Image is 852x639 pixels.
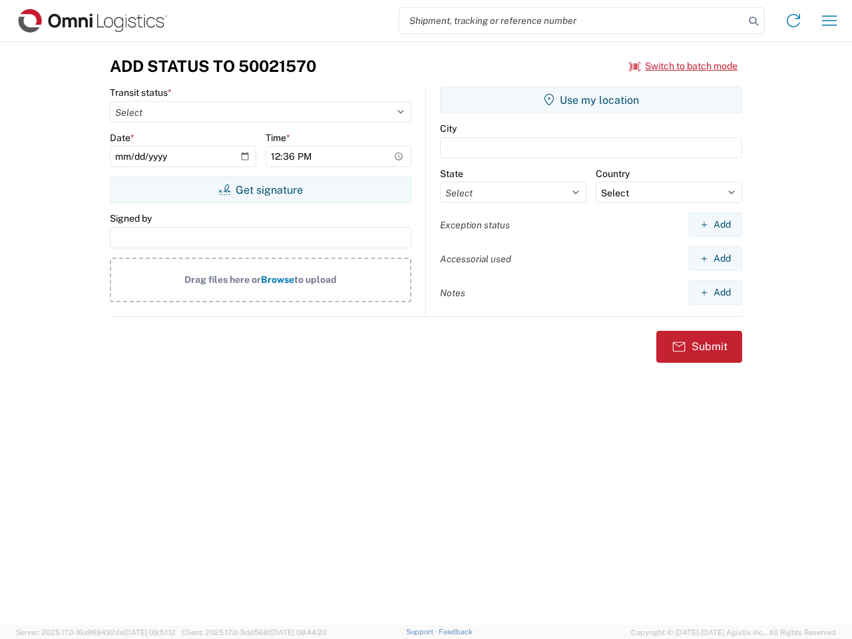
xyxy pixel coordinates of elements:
[440,219,510,231] label: Exception status
[596,168,630,180] label: Country
[440,287,465,299] label: Notes
[440,253,511,265] label: Accessorial used
[184,274,261,285] span: Drag files here or
[629,55,738,77] button: Switch to batch mode
[266,132,290,144] label: Time
[110,57,316,76] h3: Add Status to 50021570
[294,274,337,285] span: to upload
[631,626,836,638] span: Copyright © [DATE]-[DATE] Agistix Inc., All Rights Reserved
[110,212,152,224] label: Signed by
[110,87,172,99] label: Transit status
[688,212,742,237] button: Add
[182,628,327,636] span: Client: 2025.17.0-5dd568f
[16,628,176,636] span: Server: 2025.17.0-16a969492de
[261,274,294,285] span: Browse
[440,87,742,113] button: Use my location
[688,246,742,271] button: Add
[688,280,742,305] button: Add
[110,176,411,203] button: Get signature
[440,168,463,180] label: State
[399,8,744,33] input: Shipment, tracking or reference number
[439,628,473,636] a: Feedback
[656,331,742,363] button: Submit
[124,628,176,636] span: [DATE] 09:51:12
[440,122,457,134] label: City
[271,628,327,636] span: [DATE] 08:44:20
[406,628,439,636] a: Support
[110,132,134,144] label: Date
